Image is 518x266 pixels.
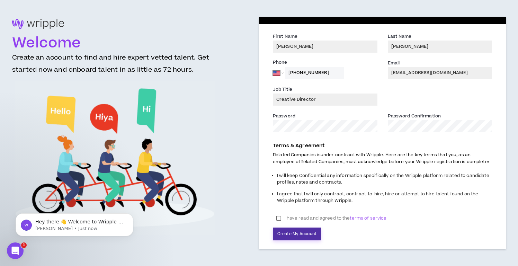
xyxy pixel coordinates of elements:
li: I agree that I will only contract, contract-to-hire, hire or attempt to hire talent found on the ... [277,189,492,207]
button: Create My Account [273,228,321,240]
span: terms of service [350,215,386,222]
label: Email [388,60,400,68]
label: Phone [273,59,377,67]
p: Terms & Agreement [273,142,492,150]
label: Job Title [273,86,292,94]
li: I will keep Confidential any information specifically on the Wripple platform related to candidat... [277,171,492,189]
p: Related Companies is under contract with Wripple. Here are the key terms that you, as an employee... [273,152,492,165]
img: Welcome to Wripple [15,81,215,235]
h1: Welcome [12,35,218,52]
label: Password [273,113,295,121]
span: 1 [21,242,27,248]
label: Password Confirmation [388,113,441,121]
img: logo-brand.png [12,19,64,33]
iframe: Intercom notifications message [5,199,144,247]
h3: Create an account to find and hire expert vetted talent. Get started now and onboard talent in as... [12,52,218,81]
label: I have read and agreed to the [273,213,390,223]
label: Last Name [388,33,412,41]
label: First Name [273,33,297,41]
iframe: Intercom live chat [7,242,24,259]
